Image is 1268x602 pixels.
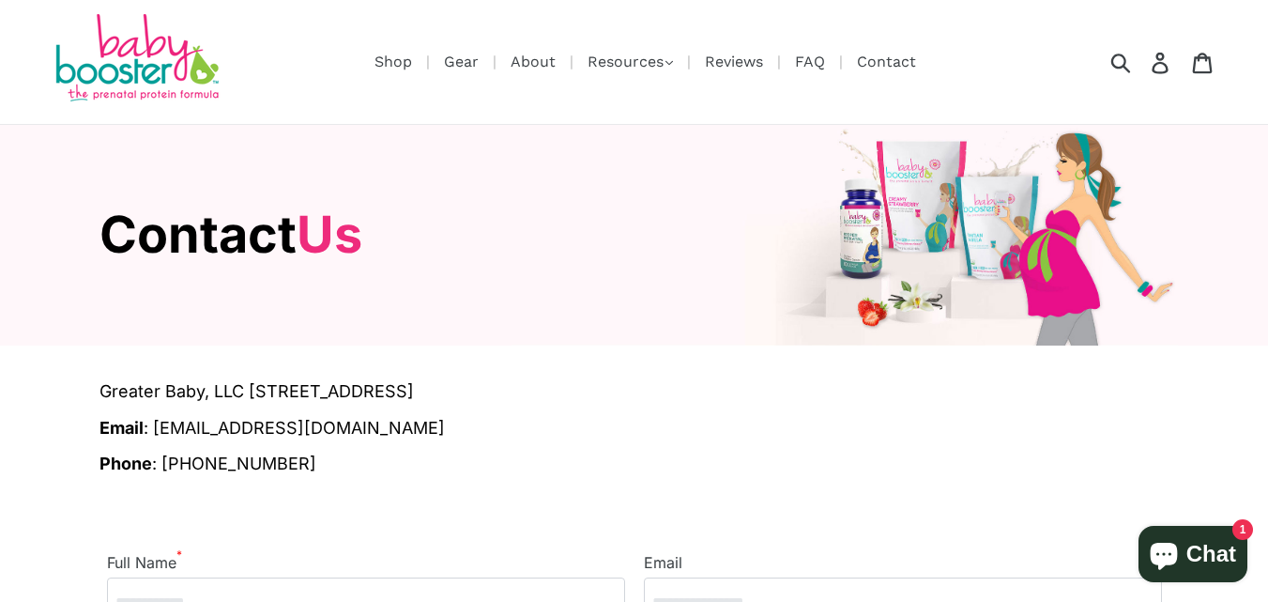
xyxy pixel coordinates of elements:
a: FAQ [786,50,834,73]
span: Greater Baby, LLC [STREET_ADDRESS] [99,378,1169,406]
inbox-online-store-chat: Shopify online store chat [1133,526,1253,587]
a: Phone: [PHONE_NUMBER] [99,454,316,473]
span: : [EMAIL_ADDRESS][DOMAIN_NAME] [99,418,445,438]
a: Reviews [695,50,772,73]
b: Email [99,418,144,438]
span: Contact [99,204,362,265]
span: : [PHONE_NUMBER] [99,454,316,473]
a: About [501,50,565,73]
span: Us [297,204,362,265]
b: Phone [99,454,152,473]
a: Shop [365,50,421,73]
button: Resources [578,48,682,76]
input: Search [1117,41,1169,83]
a: Gear [435,50,488,73]
a: Email: [EMAIL_ADDRESS][DOMAIN_NAME] [99,418,445,438]
label: Email [644,551,682,574]
img: Baby Booster Prenatal Protein Supplements [52,14,221,105]
a: Contact [848,50,925,73]
label: Full Name [107,551,182,574]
